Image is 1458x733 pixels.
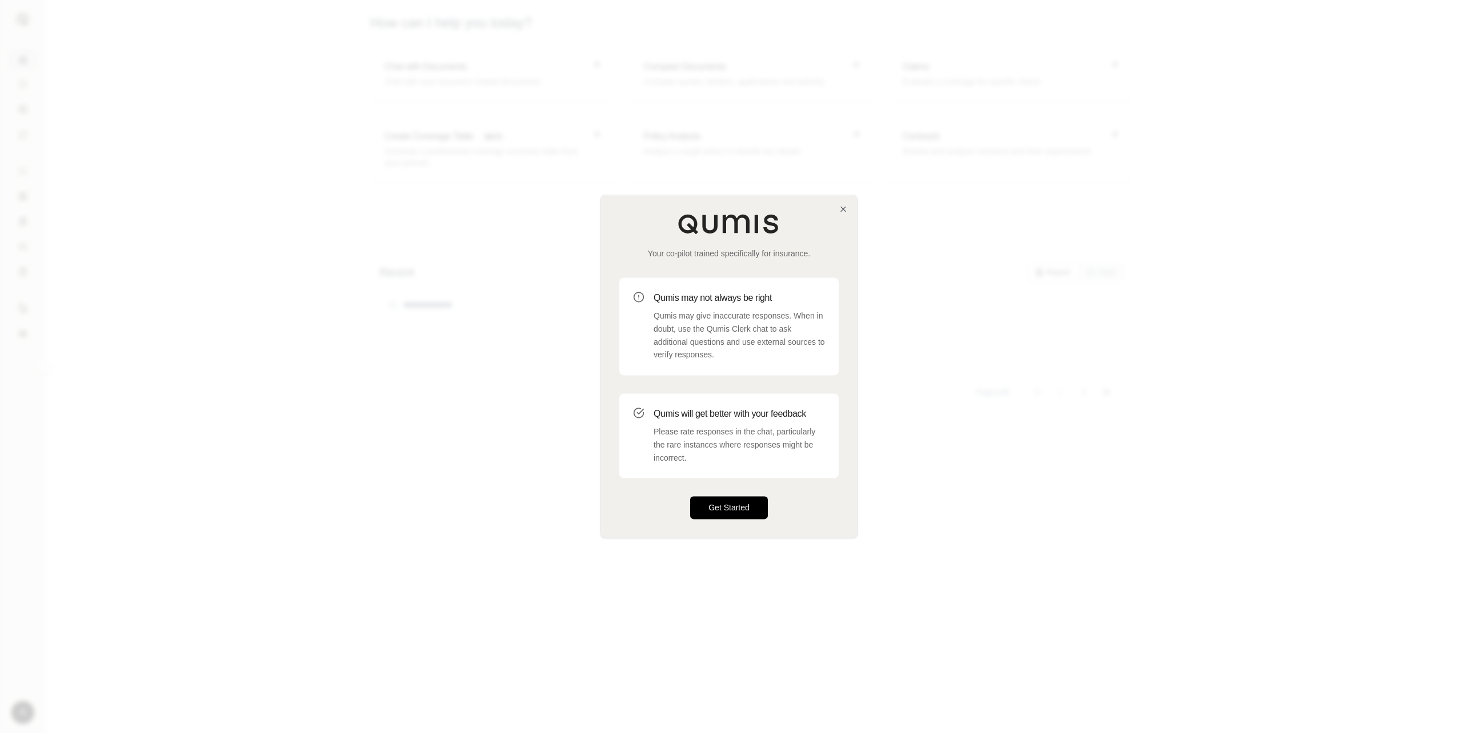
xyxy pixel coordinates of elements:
button: Get Started [690,497,768,519]
p: Qumis may give inaccurate responses. When in doubt, use the Qumis Clerk chat to ask additional qu... [654,309,825,361]
p: Please rate responses in the chat, particularly the rare instances where responses might be incor... [654,425,825,464]
img: Qumis Logo [678,214,780,234]
p: Your co-pilot trained specifically for insurance. [619,248,839,259]
h3: Qumis may not always be right [654,291,825,305]
h3: Qumis will get better with your feedback [654,407,825,421]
